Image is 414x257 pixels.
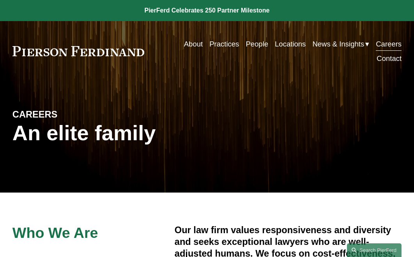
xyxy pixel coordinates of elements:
[377,51,402,66] a: Contact
[12,225,98,241] span: Who We Are
[246,37,268,51] a: People
[376,37,402,51] a: Careers
[275,37,306,51] a: Locations
[12,121,207,145] h1: An elite family
[347,243,402,257] a: Search this site
[184,37,203,51] a: About
[312,37,364,50] span: News & Insights
[209,37,239,51] a: Practices
[12,109,110,120] h4: CAREERS
[312,37,369,51] a: folder dropdown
